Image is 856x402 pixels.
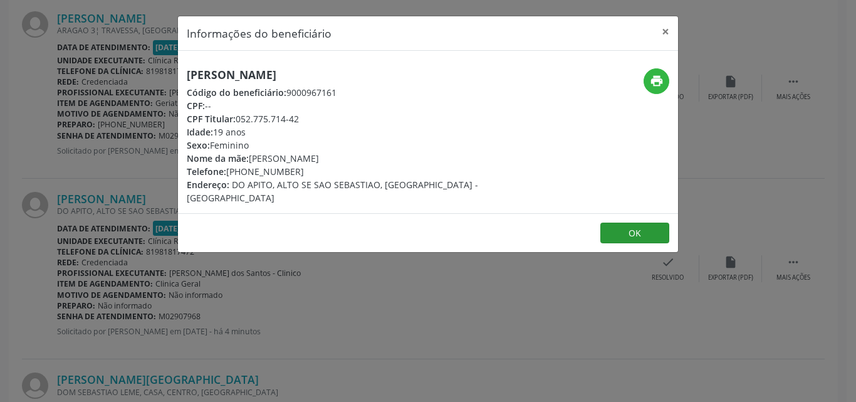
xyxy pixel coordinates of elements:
span: CPF Titular: [187,113,236,125]
button: OK [600,223,669,244]
div: Feminino [187,139,503,152]
i: print [650,74,664,88]
span: Idade: [187,126,213,138]
div: [PHONE_NUMBER] [187,165,503,178]
div: -- [187,99,503,112]
h5: Informações do beneficiário [187,25,331,41]
span: DO APITO, ALTO SE SAO SEBASTIAO, [GEOGRAPHIC_DATA] - [GEOGRAPHIC_DATA] [187,179,478,204]
span: Endereço: [187,179,229,191]
div: 052.775.714-42 [187,112,503,125]
h5: [PERSON_NAME] [187,68,503,82]
button: print [644,68,669,94]
span: Código do beneficiário: [187,87,286,98]
div: [PERSON_NAME] [187,152,503,165]
span: Nome da mãe: [187,152,249,164]
span: Sexo: [187,139,210,151]
div: 9000967161 [187,86,503,99]
span: CPF: [187,100,205,112]
div: 19 anos [187,125,503,139]
button: Close [653,16,678,47]
span: Telefone: [187,166,226,177]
